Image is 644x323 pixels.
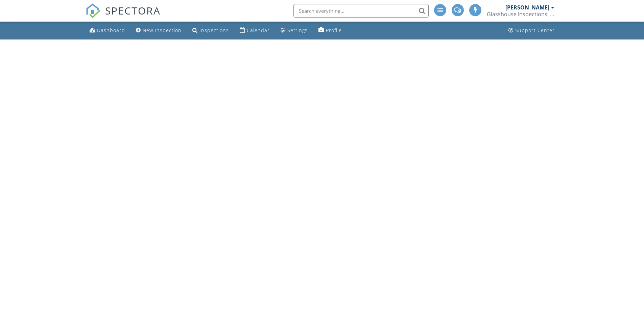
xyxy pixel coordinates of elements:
[515,27,555,33] div: Support Center
[86,3,100,18] img: The Best Home Inspection Software - Spectora
[506,24,557,37] a: Support Center
[237,24,272,37] a: Calendar
[293,4,429,18] input: Search everything...
[133,24,184,37] a: New Inspection
[190,24,232,37] a: Inspections
[316,24,344,37] a: Profile
[105,3,161,18] span: SPECTORA
[326,27,342,33] div: Profile
[487,11,554,18] div: Glasshouse Inspections, LLC
[247,27,270,33] div: Calendar
[87,24,128,37] a: Dashboard
[505,4,549,11] div: [PERSON_NAME]
[278,24,310,37] a: Settings
[287,27,308,33] div: Settings
[199,27,229,33] div: Inspections
[86,9,161,23] a: SPECTORA
[143,27,182,33] div: New Inspection
[97,27,125,33] div: Dashboard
